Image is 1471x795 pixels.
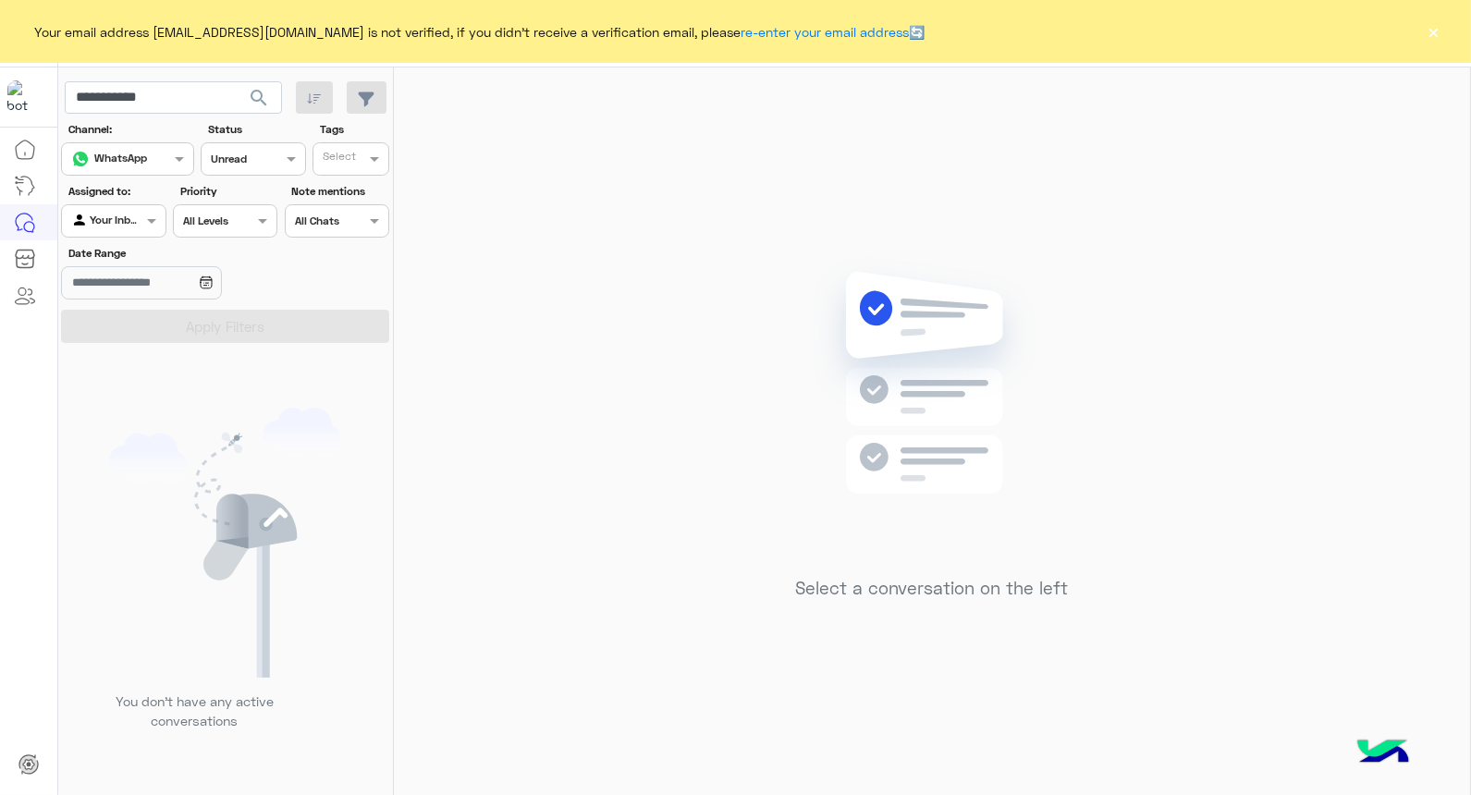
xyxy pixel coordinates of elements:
[208,121,303,138] label: Status
[742,24,910,40] a: re-enter your email address
[799,257,1066,564] img: no messages
[68,121,192,138] label: Channel:
[109,408,342,678] img: empty users
[68,245,276,262] label: Date Range
[320,121,387,138] label: Tags
[237,81,282,121] button: search
[796,578,1069,599] h5: Select a conversation on the left
[101,691,288,731] p: You don’t have any active conversations
[291,183,386,200] label: Note mentions
[61,310,389,343] button: Apply Filters
[180,183,276,200] label: Priority
[35,22,926,42] span: Your email address [EMAIL_ADDRESS][DOMAIN_NAME] is not verified, if you didn't receive a verifica...
[1351,721,1416,786] img: hulul-logo.png
[1425,22,1443,41] button: ×
[320,148,356,169] div: Select
[248,87,270,109] span: search
[7,80,41,114] img: 1403182699927242
[68,183,164,200] label: Assigned to:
